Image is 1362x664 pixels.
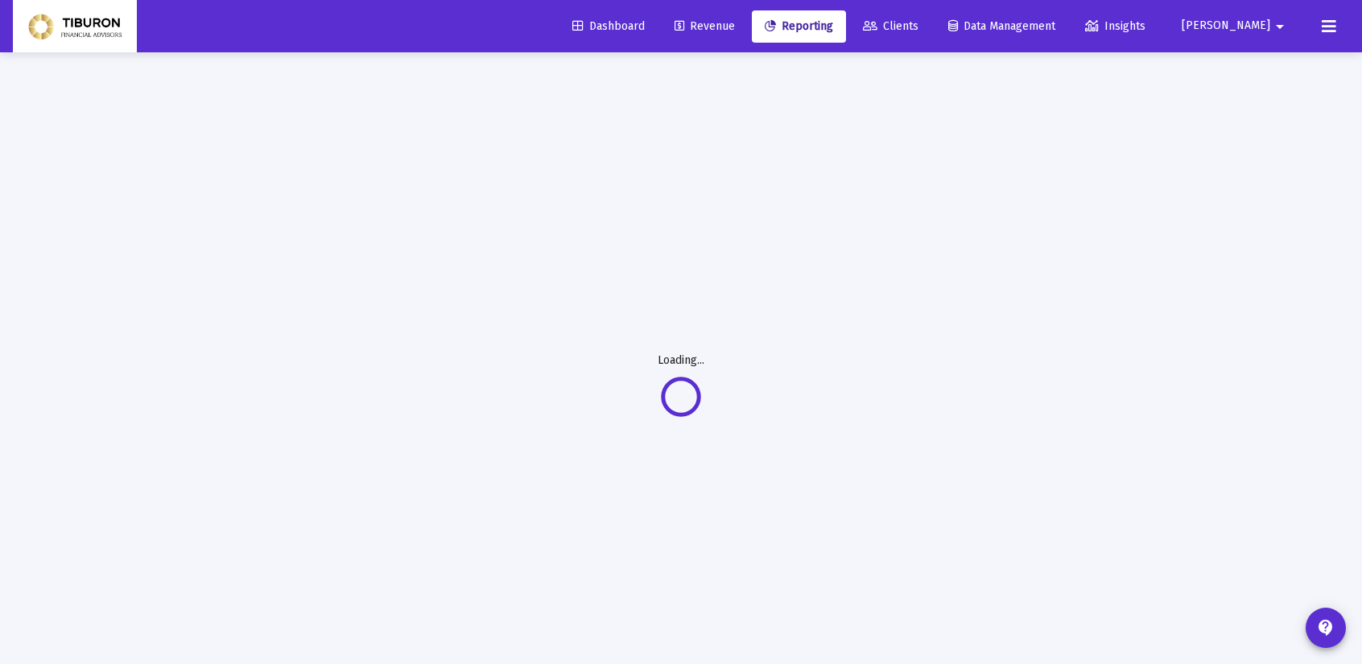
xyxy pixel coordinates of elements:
a: Revenue [662,10,748,43]
mat-icon: contact_support [1316,618,1335,637]
span: Dashboard [572,19,645,33]
a: Reporting [752,10,846,43]
span: Insights [1085,19,1145,33]
a: Insights [1072,10,1158,43]
span: [PERSON_NAME] [1182,19,1270,33]
img: Dashboard [25,10,125,43]
span: Revenue [675,19,735,33]
a: Data Management [935,10,1068,43]
a: Dashboard [559,10,658,43]
a: Clients [850,10,931,43]
span: Reporting [765,19,833,33]
mat-icon: arrow_drop_down [1270,10,1290,43]
span: Clients [863,19,918,33]
span: Data Management [948,19,1055,33]
button: [PERSON_NAME] [1162,10,1309,42]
